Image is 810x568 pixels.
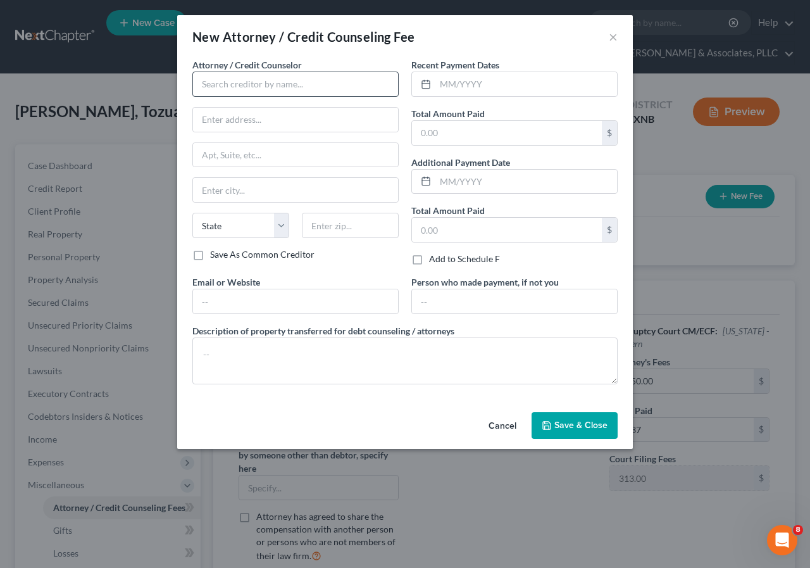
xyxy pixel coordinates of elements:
[609,29,618,44] button: ×
[554,420,607,431] span: Save & Close
[302,213,399,238] input: Enter zip...
[435,72,617,96] input: MM/YYYY
[192,72,399,97] input: Search creditor by name...
[412,218,602,242] input: 0.00
[767,525,797,555] iframe: Intercom live chat
[193,289,398,313] input: --
[412,121,602,145] input: 0.00
[192,29,220,44] span: New
[193,143,398,167] input: Apt, Suite, etc...
[412,289,617,313] input: --
[193,108,398,132] input: Enter address...
[411,275,559,289] label: Person who made payment, if not you
[192,275,260,289] label: Email or Website
[793,525,803,535] span: 8
[602,121,617,145] div: $
[192,60,302,70] span: Attorney / Credit Counselor
[411,107,485,120] label: Total Amount Paid
[411,58,499,72] label: Recent Payment Dates
[429,253,500,265] label: Add to Schedule F
[478,413,526,439] button: Cancel
[435,170,617,194] input: MM/YYYY
[602,218,617,242] div: $
[411,156,510,169] label: Additional Payment Date
[411,204,485,217] label: Total Amount Paid
[223,29,415,44] span: Attorney / Credit Counseling Fee
[192,324,454,338] label: Description of property transferred for debt counseling / attorneys
[210,248,315,261] label: Save As Common Creditor
[532,412,618,439] button: Save & Close
[193,178,398,202] input: Enter city...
